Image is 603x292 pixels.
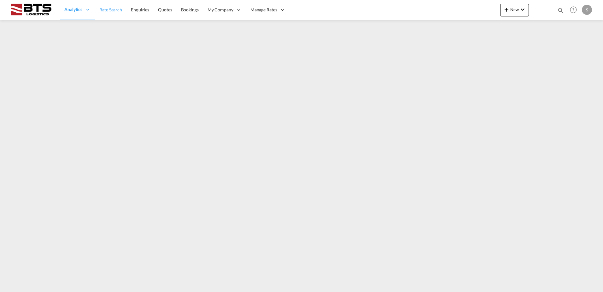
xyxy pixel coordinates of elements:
[503,6,510,13] md-icon: icon-plus 400-fg
[519,6,526,13] md-icon: icon-chevron-down
[503,7,526,12] span: New
[582,5,592,15] div: S
[64,6,82,13] span: Analytics
[568,4,579,15] span: Help
[158,7,172,12] span: Quotes
[208,7,233,13] span: My Company
[99,7,122,12] span: Rate Search
[557,7,564,16] div: icon-magnify
[557,7,564,14] md-icon: icon-magnify
[131,7,149,12] span: Enquiries
[500,4,529,16] button: icon-plus 400-fgNewicon-chevron-down
[181,7,199,12] span: Bookings
[568,4,582,16] div: Help
[250,7,277,13] span: Manage Rates
[9,3,52,17] img: cdcc71d0be7811ed9adfbf939d2aa0e8.png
